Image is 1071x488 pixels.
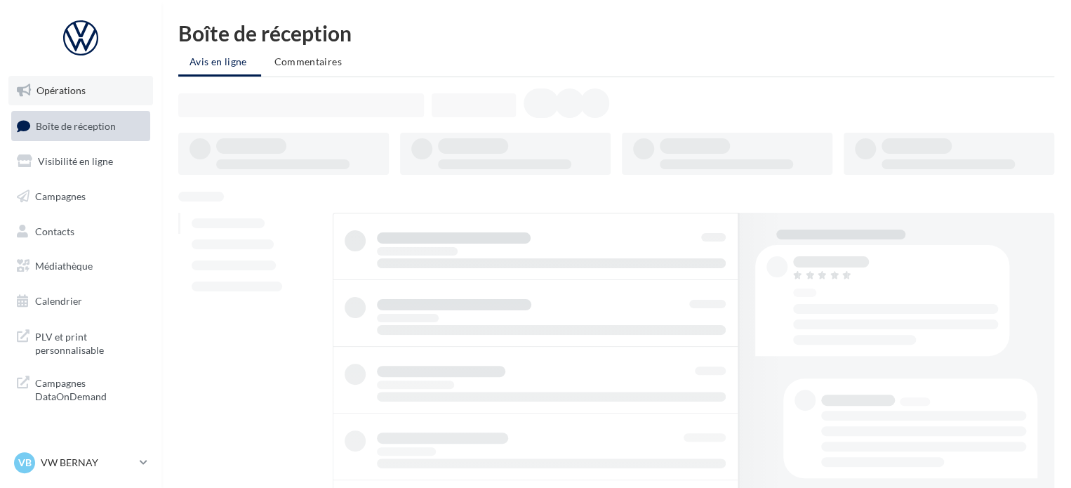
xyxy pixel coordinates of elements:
[35,225,74,237] span: Contacts
[8,368,153,409] a: Campagnes DataOnDemand
[36,119,116,131] span: Boîte de réception
[35,190,86,202] span: Campagnes
[38,155,113,167] span: Visibilité en ligne
[8,182,153,211] a: Campagnes
[8,147,153,176] a: Visibilité en ligne
[18,456,32,470] span: VB
[8,286,153,316] a: Calendrier
[35,260,93,272] span: Médiathèque
[35,327,145,357] span: PLV et print personnalisable
[41,456,134,470] p: VW BERNAY
[35,295,82,307] span: Calendrier
[8,322,153,363] a: PLV et print personnalisable
[178,22,1054,44] div: Boîte de réception
[8,251,153,281] a: Médiathèque
[8,111,153,141] a: Boîte de réception
[274,55,342,67] span: Commentaires
[36,84,86,96] span: Opérations
[11,449,150,476] a: VB VW BERNAY
[8,76,153,105] a: Opérations
[35,374,145,404] span: Campagnes DataOnDemand
[8,217,153,246] a: Contacts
